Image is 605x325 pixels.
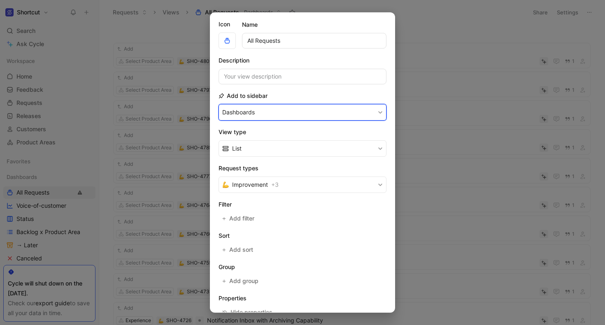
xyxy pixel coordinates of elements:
[242,33,386,49] input: Your view name
[219,104,386,121] button: Dashboards
[219,262,386,272] h2: Group
[219,293,386,303] h2: Properties
[271,180,279,190] span: + 3
[219,69,386,84] input: Your view description
[230,307,272,317] div: Hide properties
[219,275,263,287] button: Add group
[219,231,386,241] h2: Sort
[222,181,229,188] img: 💪
[219,19,236,29] label: Icon
[219,306,276,318] button: Hide properties
[219,140,386,157] button: List
[232,180,268,190] span: Improvement
[229,214,255,223] span: Add filter
[219,213,259,224] button: Add filter
[219,176,386,193] button: 💪Improvement+3
[219,91,268,101] h2: Add to sidebar
[219,56,249,65] h2: Description
[219,244,258,255] button: Add sort
[219,163,386,173] h2: Request types
[229,276,259,286] span: Add group
[219,200,386,209] h2: Filter
[242,20,258,30] h2: Name
[219,127,386,137] h2: View type
[229,245,254,255] span: Add sort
